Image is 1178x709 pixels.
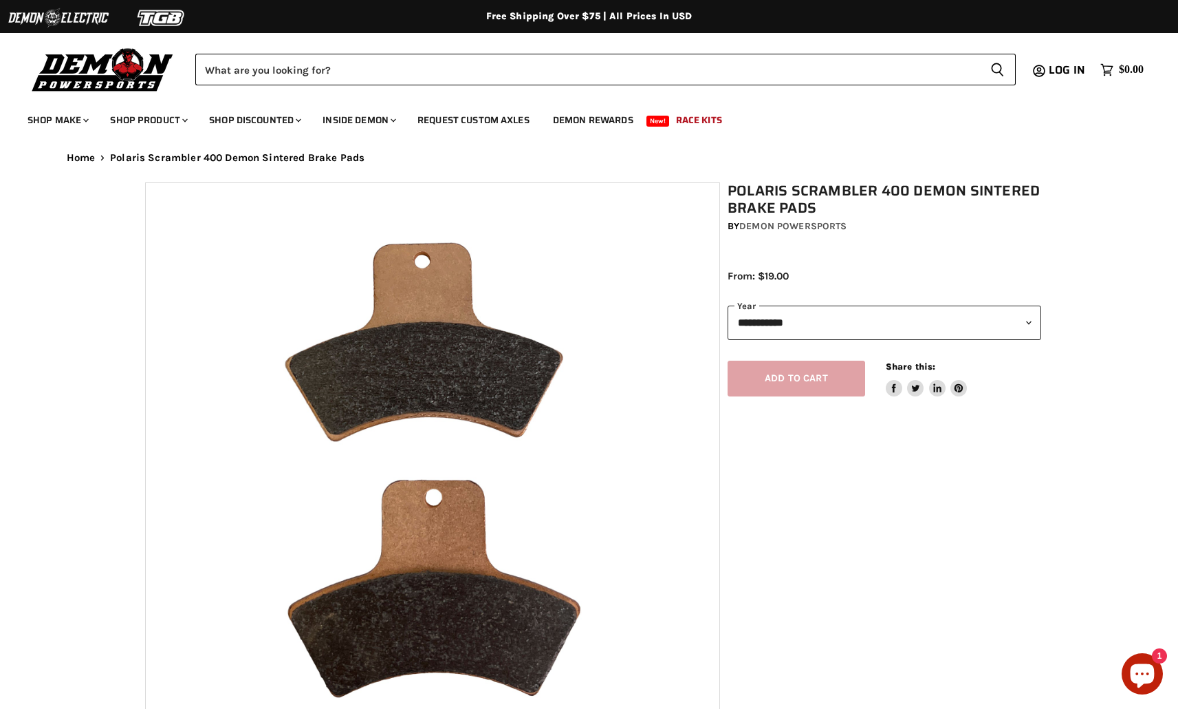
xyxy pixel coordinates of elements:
[1093,60,1150,80] a: $0.00
[739,220,847,232] a: Demon Powersports
[666,106,732,134] a: Race Kits
[728,270,789,282] span: From: $19.00
[979,54,1016,85] button: Search
[543,106,644,134] a: Demon Rewards
[100,106,196,134] a: Shop Product
[728,306,1041,339] select: year
[110,152,364,164] span: Polaris Scrambler 400 Demon Sintered Brake Pads
[407,106,540,134] a: Request Custom Axles
[7,5,110,31] img: Demon Electric Logo 2
[728,219,1041,234] div: by
[17,100,1140,134] ul: Main menu
[312,106,404,134] a: Inside Demon
[1119,63,1144,76] span: $0.00
[1049,61,1085,78] span: Log in
[199,106,309,134] a: Shop Discounted
[728,182,1041,217] h1: Polaris Scrambler 400 Demon Sintered Brake Pads
[195,54,979,85] input: Search
[1043,64,1093,76] a: Log in
[28,45,178,94] img: Demon Powersports
[67,152,96,164] a: Home
[110,5,213,31] img: TGB Logo 2
[39,10,1139,23] div: Free Shipping Over $75 | All Prices In USD
[646,116,670,127] span: New!
[886,361,968,397] aside: Share this:
[886,361,935,372] span: Share this:
[1117,653,1167,698] inbox-online-store-chat: Shopify online store chat
[39,152,1139,164] nav: Breadcrumbs
[195,54,1016,85] form: Product
[17,106,97,134] a: Shop Make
